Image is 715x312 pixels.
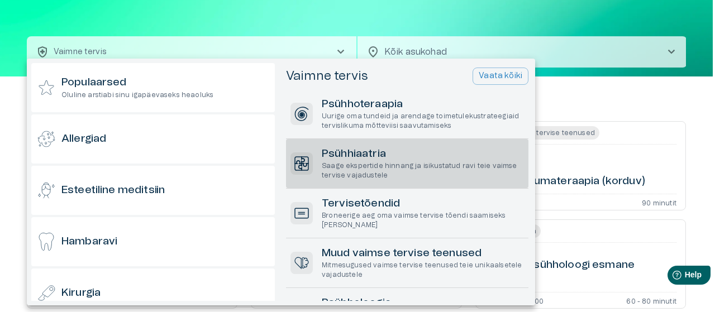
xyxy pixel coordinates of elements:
p: Oluline arstiabi sinu igapäevaseks heaoluks [61,90,213,100]
h6: Psühholoogia [322,296,524,311]
p: Broneerige aeg oma vaimse tervise tõendi saamiseks [PERSON_NAME] [322,211,524,230]
p: Vaata kõiki [479,70,522,82]
h6: Hambaravi [61,234,117,249]
p: Mitmesugused vaimse tervise teenused teie unikaalsetele vajadustele [322,261,524,280]
h6: Muud vaimse tervise teenused [322,246,524,261]
h6: Psühhoteraapia [322,97,524,112]
iframe: Help widget launcher [628,261,715,292]
h6: Allergiad [61,132,106,147]
h5: Vaimne tervis [286,68,368,84]
button: Vaata kõiki [473,68,528,85]
h6: Esteetiline meditsiin [61,183,165,198]
h6: Tervisetõendid [322,196,524,212]
h6: Psühhiaatria [322,147,524,162]
p: Uurige oma tundeid ja arendage toimetulekustrateegiaid tervislikuma mõtteviisi saavutamiseks [322,112,524,131]
h6: Populaarsed [61,75,213,90]
h6: Kirurgia [61,286,101,301]
p: Saage ekspertide hinnang ja isikustatud ravi teie vaimse tervise vajadustele [322,161,524,180]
